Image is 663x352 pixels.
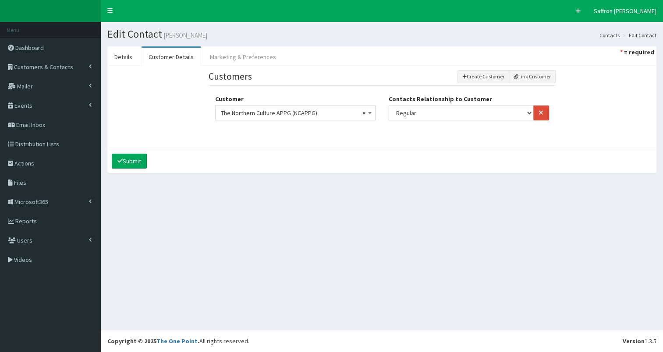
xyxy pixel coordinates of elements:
legend: Customers [209,70,556,85]
footer: All rights reserved. [101,330,663,352]
a: Customer Details [142,48,201,66]
label: Contacts Relationship to Customer [389,95,492,103]
strong: Copyright © 2025 . [107,337,199,345]
span: Actions [14,159,34,167]
small: [PERSON_NAME] [162,32,207,39]
strong: = required [624,48,654,56]
span: × [362,107,365,119]
span: Reports [15,217,37,225]
button: Create Customer [457,70,510,83]
h1: Edit Contact [107,28,656,40]
a: Marketing & Preferences [203,48,283,66]
label: Customer [215,95,244,103]
button: Link Customer [509,70,556,83]
button: Submit [112,154,147,169]
span: The Northern Culture APPG (NCAPPG) [215,106,376,120]
span: Distribution Lists [15,140,59,148]
span: Customers & Contacts [14,63,73,71]
li: Edit Contact [620,32,656,39]
span: Events [14,102,32,109]
a: The One Point [156,337,198,345]
span: Microsoft365 [14,198,48,206]
span: Email Inbox [16,121,45,129]
a: Details [107,48,139,66]
a: Contacts [599,32,620,39]
span: Dashboard [15,44,44,52]
span: The Northern Culture APPG (NCAPPG) [221,107,370,119]
span: Files [14,179,26,187]
span: Videos [14,256,32,264]
span: Users [17,236,32,244]
b: Version [623,337,645,345]
div: 1.3.5 [623,337,656,345]
span: Saffron [PERSON_NAME] [594,7,656,15]
span: Mailer [17,82,33,90]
